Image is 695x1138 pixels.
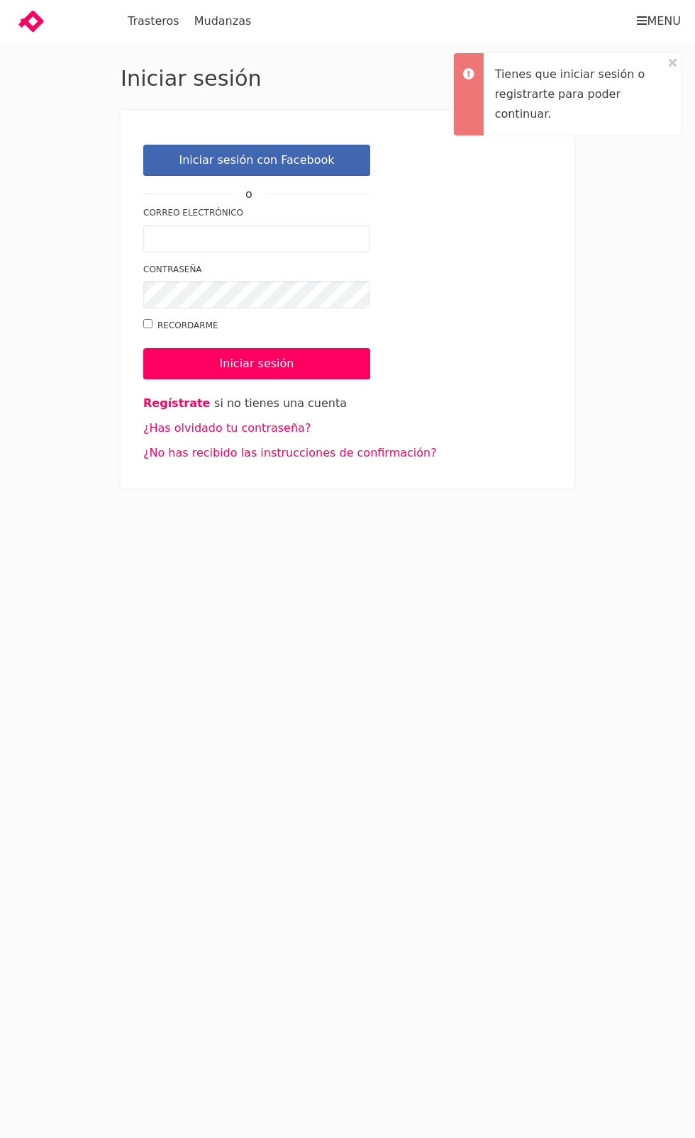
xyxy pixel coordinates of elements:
input: Recordarme [143,319,152,328]
a: ¿No has recibido las instrucciones de confirmación? [143,446,437,459]
label: Correo electrónico [143,206,370,221]
a: ¿Has olvidado tu contraseña? [143,421,311,435]
iframe: Chat Widget [624,1070,695,1138]
li: si no tienes una cuenta [143,391,552,415]
label: Contraseña [143,262,370,277]
input: Iniciar sesión [143,348,370,379]
span: o [234,184,264,204]
div: Tienes que iniciar sesión o registrarte para poder continuar. [484,53,682,135]
label: Recordarme [143,318,370,333]
h2: Iniciar sesión [121,65,574,92]
a: Iniciar sesión con Facebook [143,145,370,176]
a: Regístrate [143,396,210,410]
